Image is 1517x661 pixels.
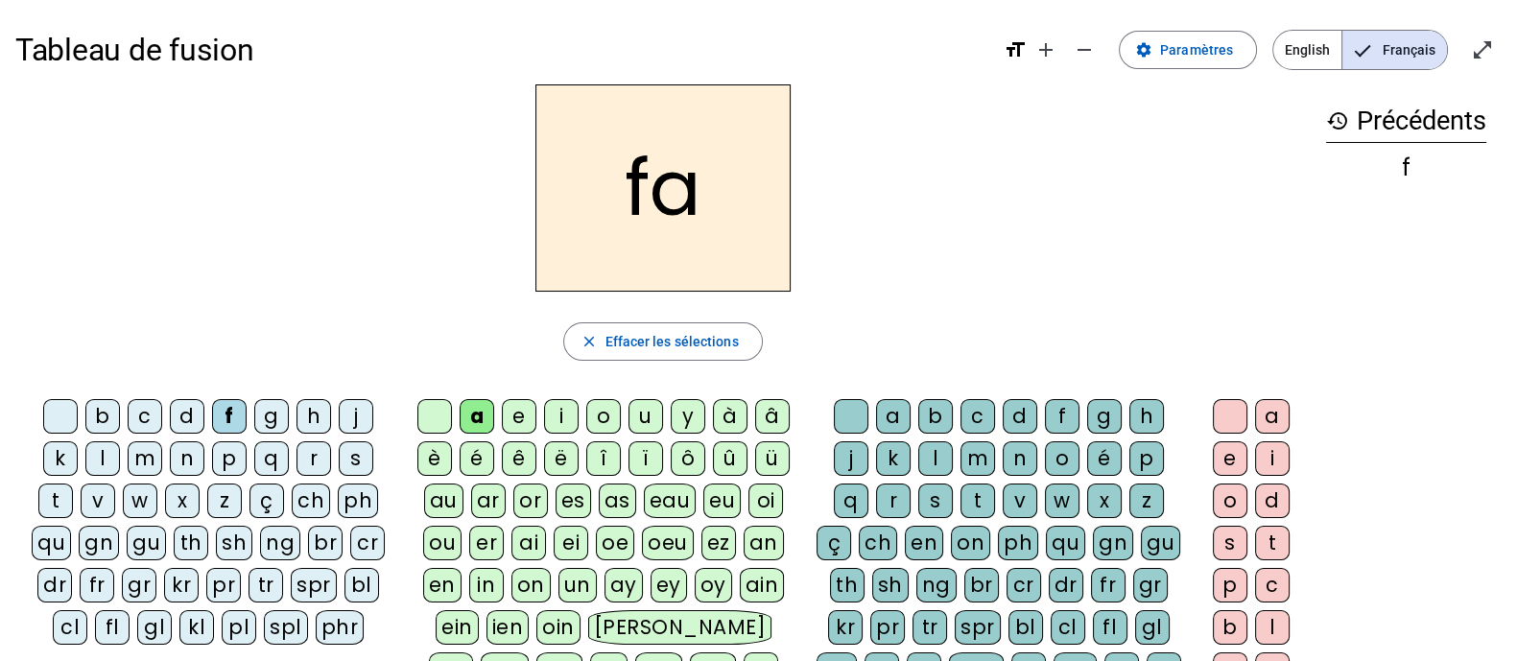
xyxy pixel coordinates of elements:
div: v [81,484,115,518]
div: z [207,484,242,518]
div: ey [651,568,687,602]
div: y [671,399,705,434]
button: Paramètres [1119,31,1257,69]
div: gn [1093,526,1133,560]
div: e [1213,441,1247,476]
div: qu [32,526,71,560]
div: ain [740,568,785,602]
div: spr [955,610,1001,645]
div: s [918,484,953,518]
div: e [502,399,536,434]
div: an [744,526,784,560]
div: ch [859,526,897,560]
span: Effacer les sélections [604,330,738,353]
mat-icon: remove [1073,38,1096,61]
div: c [960,399,995,434]
div: eu [703,484,741,518]
h1: Tableau de fusion [15,19,988,81]
mat-button-toggle-group: Language selection [1272,30,1448,70]
div: d [1003,399,1037,434]
div: in [469,568,504,602]
div: f [212,399,247,434]
div: s [1213,526,1247,560]
div: w [123,484,157,518]
div: b [918,399,953,434]
div: ay [604,568,643,602]
div: h [1129,399,1164,434]
div: î [586,441,621,476]
div: kr [164,568,199,602]
div: w [1045,484,1079,518]
div: b [85,399,120,434]
div: ch [292,484,330,518]
div: un [558,568,597,602]
div: en [905,526,943,560]
div: m [960,441,995,476]
div: x [1087,484,1122,518]
div: [PERSON_NAME] [588,610,771,645]
span: Français [1342,31,1447,69]
div: fr [80,568,114,602]
div: oin [536,610,581,645]
div: ng [260,526,300,560]
mat-icon: settings [1135,41,1152,59]
div: on [951,526,990,560]
div: i [544,399,579,434]
div: gr [122,568,156,602]
mat-icon: open_in_full [1471,38,1494,61]
div: ou [423,526,462,560]
div: l [1255,610,1290,645]
div: é [1087,441,1122,476]
h3: Précédents [1326,100,1486,143]
div: cr [1007,568,1041,602]
div: kl [179,610,214,645]
mat-icon: close [580,333,597,350]
mat-icon: format_size [1004,38,1027,61]
div: t [38,484,73,518]
div: q [834,484,868,518]
div: v [1003,484,1037,518]
div: t [1255,526,1290,560]
div: k [876,441,911,476]
div: cl [1051,610,1085,645]
div: ar [471,484,506,518]
div: q [254,441,289,476]
div: ng [916,568,957,602]
div: pr [870,610,905,645]
div: ai [511,526,546,560]
div: â [755,399,790,434]
div: pr [206,568,241,602]
div: a [1255,399,1290,434]
div: l [85,441,120,476]
div: a [876,399,911,434]
div: z [1129,484,1164,518]
div: pl [222,610,256,645]
div: au [424,484,463,518]
div: n [1003,441,1037,476]
div: p [212,441,247,476]
div: tr [913,610,947,645]
div: oy [695,568,732,602]
div: m [128,441,162,476]
mat-icon: history [1326,109,1349,132]
div: sh [216,526,252,560]
div: es [556,484,591,518]
div: ien [486,610,530,645]
div: b [1213,610,1247,645]
div: û [713,441,747,476]
div: p [1129,441,1164,476]
button: Entrer en plein écran [1463,31,1502,69]
div: ç [249,484,284,518]
div: phr [316,610,365,645]
div: ë [544,441,579,476]
div: r [296,441,331,476]
div: ï [628,441,663,476]
div: as [599,484,636,518]
div: k [43,441,78,476]
div: ê [502,441,536,476]
div: oe [596,526,634,560]
h2: fa [535,84,791,292]
div: d [1255,484,1290,518]
button: Effacer les sélections [563,322,762,361]
div: dr [37,568,72,602]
